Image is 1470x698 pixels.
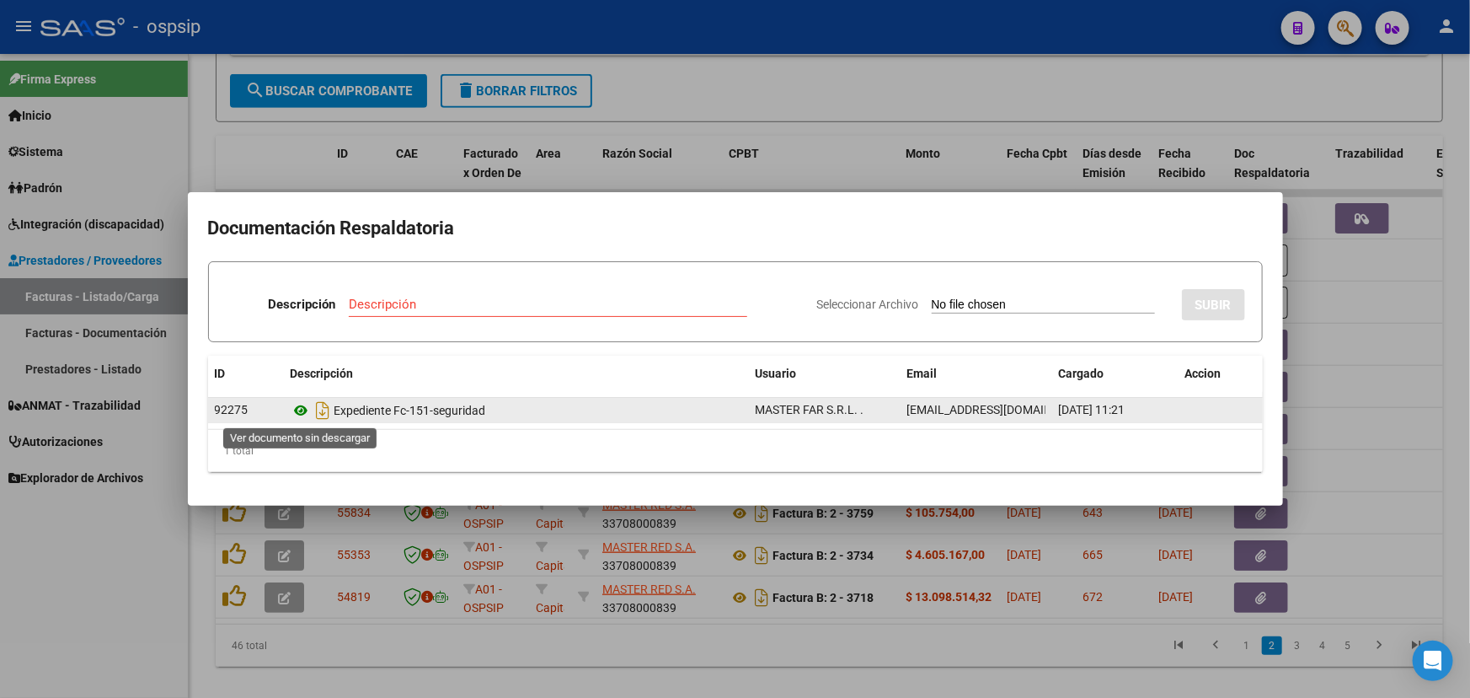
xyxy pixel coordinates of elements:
datatable-header-cell: Cargado [1052,356,1179,392]
span: Cargado [1059,367,1104,380]
span: 92275 [215,403,249,416]
span: Usuario [756,367,797,380]
datatable-header-cell: Usuario [749,356,901,392]
span: Descripción [291,367,354,380]
datatable-header-cell: Descripción [284,356,749,392]
span: [DATE] 11:21 [1059,403,1125,416]
datatable-header-cell: Email [901,356,1052,392]
span: Accion [1185,367,1221,380]
h2: Documentación Respaldatoria [208,212,1263,244]
span: MASTER FAR S.R.L. . [756,403,864,416]
datatable-header-cell: ID [208,356,284,392]
div: Open Intercom Messenger [1413,641,1453,681]
span: ID [215,367,226,380]
span: [EMAIL_ADDRESS][DOMAIN_NAME] [907,403,1094,416]
span: Seleccionar Archivo [817,298,919,311]
div: 1 total [208,430,1263,472]
div: Expediente Fc-151-seguridad [291,397,742,424]
span: SUBIR [1195,298,1232,313]
i: Descargar documento [313,397,334,424]
span: Email [907,367,938,380]
datatable-header-cell: Accion [1179,356,1263,392]
p: Descripción [268,295,335,314]
button: SUBIR [1182,289,1245,320]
